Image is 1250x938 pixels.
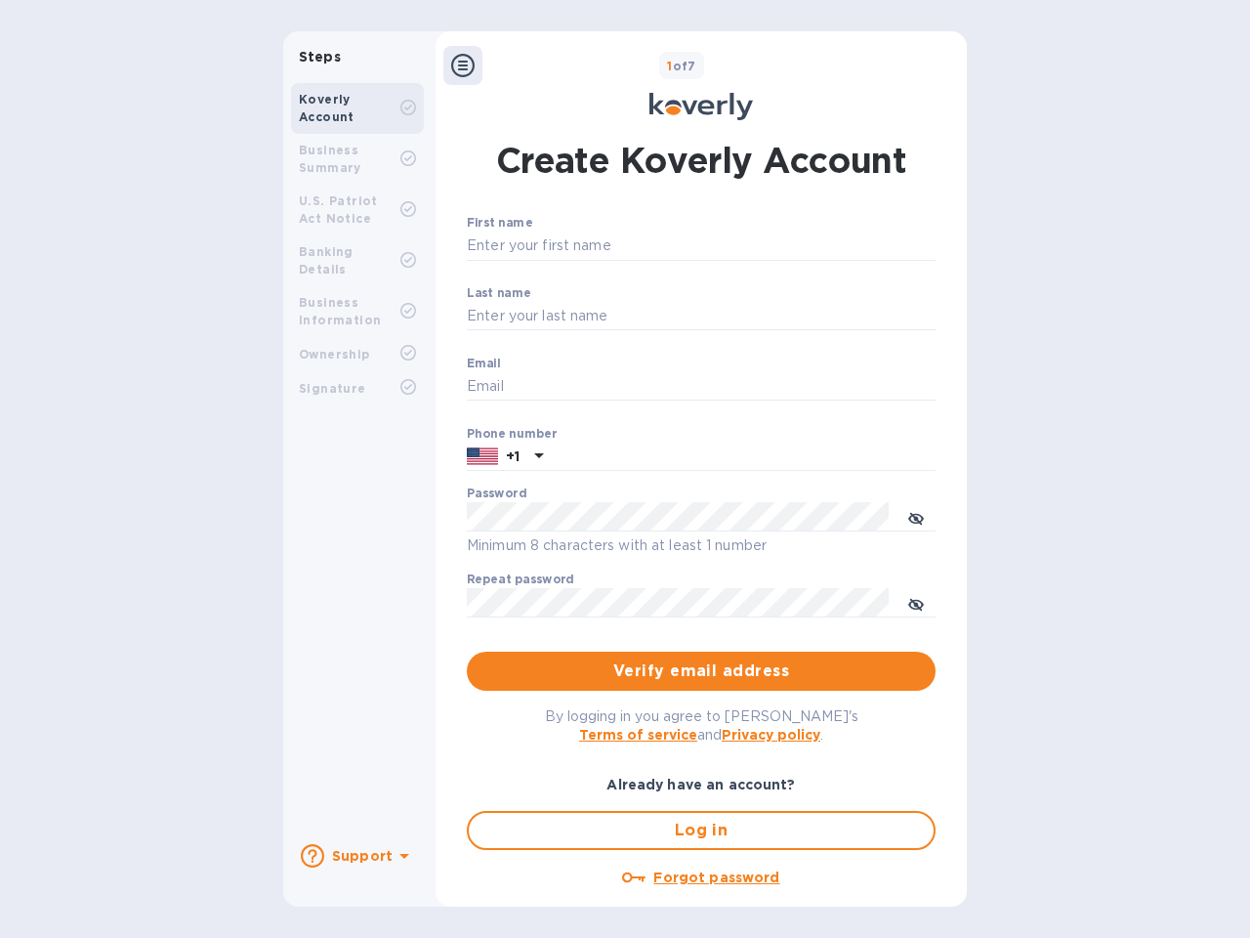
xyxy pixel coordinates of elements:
[299,295,381,327] b: Business Information
[467,287,531,299] label: Last name
[467,489,526,500] label: Password
[579,727,697,743] a: Terms of service
[484,819,918,842] span: Log in
[467,811,936,850] button: Log in
[667,59,696,73] b: of 7
[467,302,936,331] input: Enter your last name
[467,232,936,261] input: Enter your first name
[722,727,820,743] a: Privacy policy
[299,92,354,124] b: Koverly Account
[896,497,936,536] button: toggle password visibility
[467,218,532,230] label: First name
[467,652,936,691] button: Verify email address
[606,777,795,792] b: Already have an account?
[467,534,936,557] p: Minimum 8 characters with at least 1 number
[467,358,501,369] label: Email
[299,244,354,277] b: Banking Details
[299,49,341,64] b: Steps
[467,575,574,586] label: Repeat password
[545,708,858,743] span: By logging in you agree to [PERSON_NAME]'s and .
[667,59,672,73] span: 1
[467,372,936,402] input: Email
[896,583,936,622] button: toggle password visibility
[299,193,378,226] b: U.S. Patriot Act Notice
[467,446,498,467] img: US
[506,447,520,466] p: +1
[496,136,907,185] h1: Create Koverly Account
[653,870,779,885] u: Forgot password
[332,848,393,864] b: Support
[467,428,557,440] label: Phone number
[299,143,361,175] b: Business Summary
[482,660,920,683] span: Verify email address
[299,347,370,362] b: Ownership
[299,381,366,396] b: Signature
